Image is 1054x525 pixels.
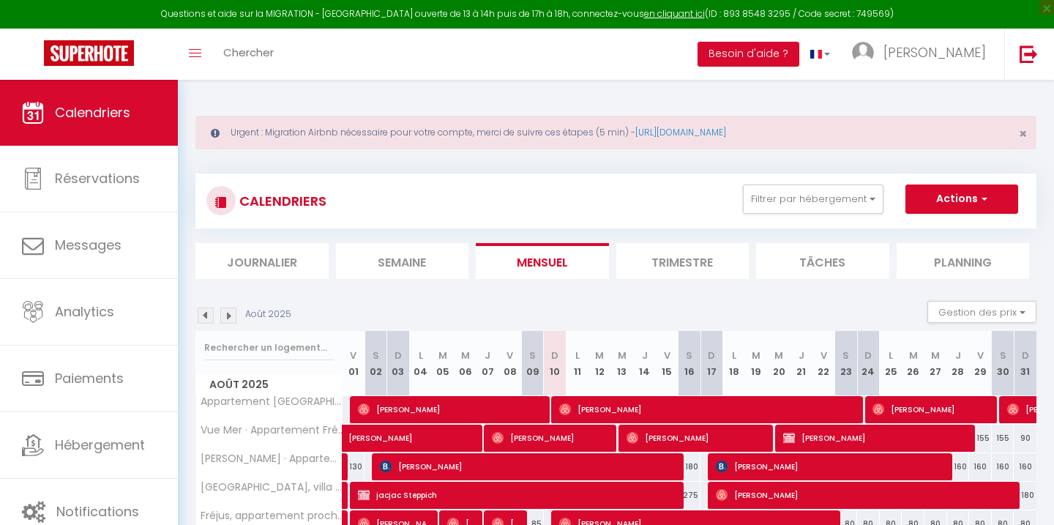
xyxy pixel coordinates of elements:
th: 28 [947,331,970,396]
span: Août 2025 [196,374,342,395]
abbr: L [575,349,580,362]
th: 01 [343,331,365,396]
div: 160 [1014,453,1036,480]
th: 27 [924,331,947,396]
li: Trimestre [616,243,750,279]
span: [PERSON_NAME] [492,424,613,452]
abbr: S [529,349,536,362]
abbr: V [664,349,670,362]
abbr: D [551,349,558,362]
span: [PERSON_NAME] [627,424,770,452]
th: 10 [544,331,567,396]
button: Filtrer par hébergement [743,185,883,214]
h3: CALENDRIERS [236,185,326,217]
abbr: L [889,349,893,362]
th: 24 [857,331,880,396]
span: [PERSON_NAME] · Appartement Pinède Azur [198,453,345,464]
span: Vue Mer · Appartement Fréjus Plage,1 Ch [198,425,345,436]
span: [PERSON_NAME] [358,395,547,423]
span: Fréjus, appartement proche centre-ville [198,510,345,521]
abbr: M [438,349,447,362]
div: 180 [678,453,700,480]
button: Besoin d'aide ? [698,42,799,67]
th: 11 [566,331,588,396]
div: 155 [969,425,992,452]
span: [PERSON_NAME] [872,395,993,423]
a: en cliquant ici [644,7,705,20]
span: Analytics [55,302,114,321]
abbr: V [507,349,513,362]
span: [PERSON_NAME] [559,395,861,423]
th: 06 [454,331,476,396]
a: ... [PERSON_NAME] [841,29,1004,80]
abbr: S [842,349,849,362]
div: 90 [1014,425,1036,452]
span: Messages [55,236,122,254]
abbr: S [1000,349,1006,362]
th: 20 [768,331,790,396]
li: Semaine [336,243,469,279]
abbr: V [821,349,827,362]
span: [PERSON_NAME] [380,453,682,480]
th: 25 [880,331,902,396]
th: 30 [992,331,1014,396]
span: × [1019,124,1027,143]
span: Paiements [55,369,124,387]
th: 15 [656,331,679,396]
span: Calendriers [55,103,130,122]
span: Notifications [56,502,139,521]
span: [GEOGRAPHIC_DATA], villa proche centre historique [198,482,345,493]
img: Super Booking [44,40,134,66]
div: 160 [947,453,970,480]
span: [PERSON_NAME] [716,481,1018,509]
th: 04 [409,331,432,396]
abbr: M [909,349,918,362]
abbr: M [752,349,760,362]
li: Journalier [195,243,329,279]
button: Gestion des prix [927,301,1036,323]
th: 02 [365,331,387,396]
th: 09 [521,331,544,396]
abbr: V [977,349,984,362]
th: 14 [633,331,656,396]
th: 21 [790,331,812,396]
th: 13 [611,331,634,396]
th: 03 [387,331,410,396]
abbr: L [419,349,423,362]
abbr: M [461,349,470,362]
abbr: D [708,349,715,362]
li: Mensuel [476,243,609,279]
abbr: J [955,349,961,362]
abbr: J [642,349,648,362]
th: 26 [902,331,924,396]
div: 160 [969,453,992,480]
li: Planning [897,243,1030,279]
abbr: M [774,349,783,362]
abbr: D [1022,349,1029,362]
abbr: M [595,349,604,362]
abbr: D [864,349,872,362]
span: jacjac Steppich [358,481,683,509]
th: 29 [969,331,992,396]
input: Rechercher un logement... [204,335,334,361]
abbr: J [799,349,804,362]
button: Actions [905,185,1018,214]
th: 31 [1014,331,1036,396]
a: [URL][DOMAIN_NAME] [635,126,726,138]
a: Chercher [212,29,285,80]
span: Hébergement [55,436,145,454]
div: Urgent : Migration Airbnb nécessaire pour votre compte, merci de suivre ces étapes (5 min) - [195,116,1036,149]
th: 16 [678,331,700,396]
abbr: V [350,349,356,362]
button: Close [1019,127,1027,141]
th: 17 [700,331,723,396]
abbr: S [373,349,379,362]
th: 12 [588,331,611,396]
span: [PERSON_NAME] [716,453,950,480]
abbr: S [686,349,692,362]
span: [PERSON_NAME] [883,43,986,62]
div: 155 [992,425,1014,452]
th: 23 [835,331,858,396]
th: 19 [745,331,768,396]
th: 22 [812,331,835,396]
